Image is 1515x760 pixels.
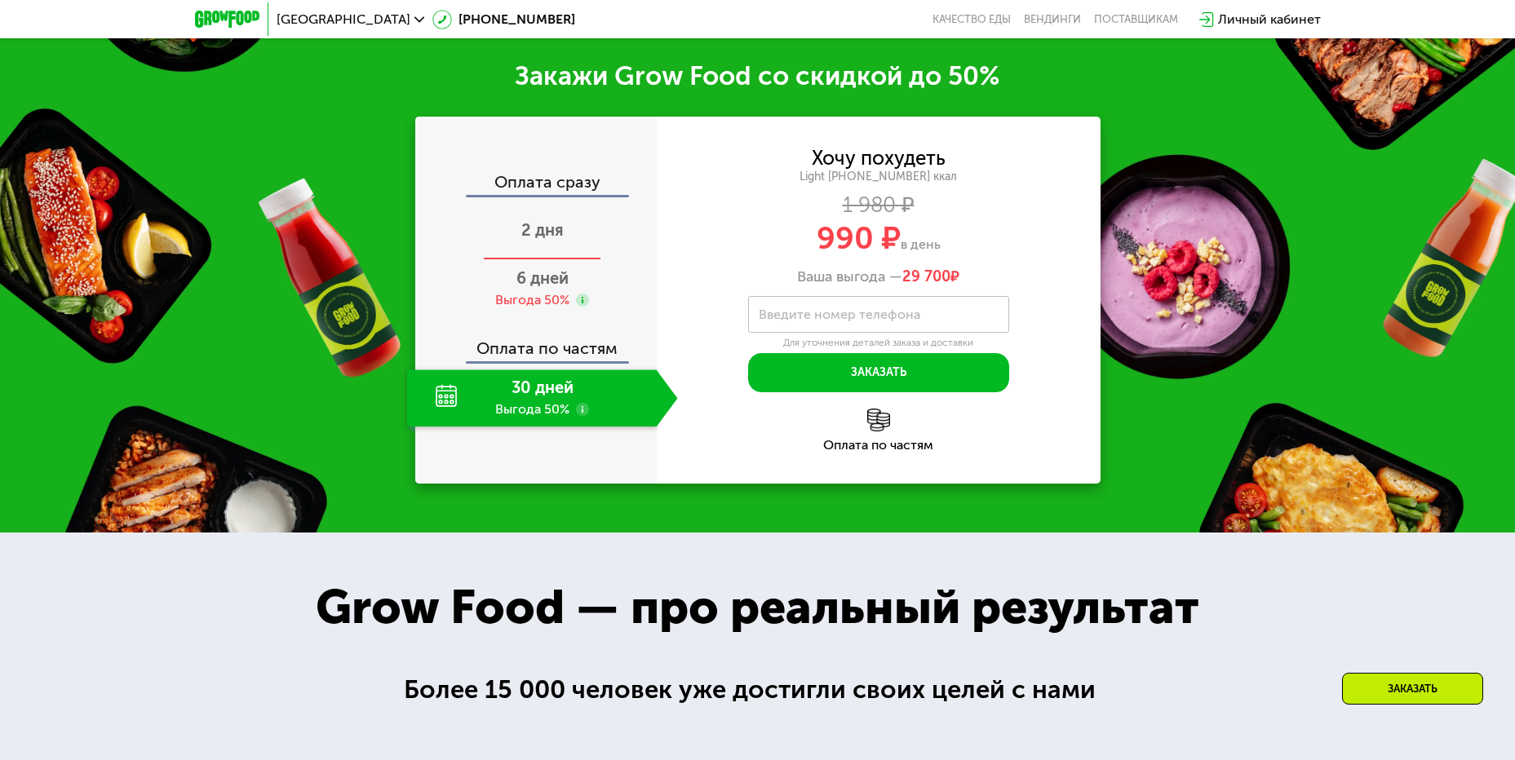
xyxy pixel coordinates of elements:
div: Оплата по частям [417,324,657,361]
div: Grow Food — про реальный результат [281,572,1235,643]
label: Введите номер телефона [759,310,920,319]
span: 6 дней [516,268,569,288]
span: 990 ₽ [817,219,901,257]
div: поставщикам [1094,13,1178,26]
div: Личный кабинет [1218,10,1321,29]
div: Оплата сразу [417,174,657,195]
div: 1 980 ₽ [657,197,1101,214]
a: [PHONE_NUMBER] [432,10,575,29]
a: Качество еды [932,13,1011,26]
span: [GEOGRAPHIC_DATA] [277,13,410,26]
span: 29 700 [902,267,950,285]
span: ₽ [902,268,959,286]
div: Более 15 000 человек уже достигли своих целей с нами [404,670,1111,709]
div: Выгода 50% [495,291,569,309]
div: Ваша выгода — [657,268,1101,286]
button: Заказать [748,353,1009,392]
span: в день [901,236,941,252]
a: Вендинги [1024,13,1081,26]
div: Оплата по частям [657,439,1101,452]
div: Хочу похудеть [812,149,946,167]
img: l6xcnZfty9opOoJh.png [867,409,890,431]
span: 2 дня [521,220,564,240]
div: Для уточнения деталей заказа и доставки [748,337,1009,350]
div: Заказать [1342,673,1483,705]
div: Light [PHONE_NUMBER] ккал [657,170,1101,184]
